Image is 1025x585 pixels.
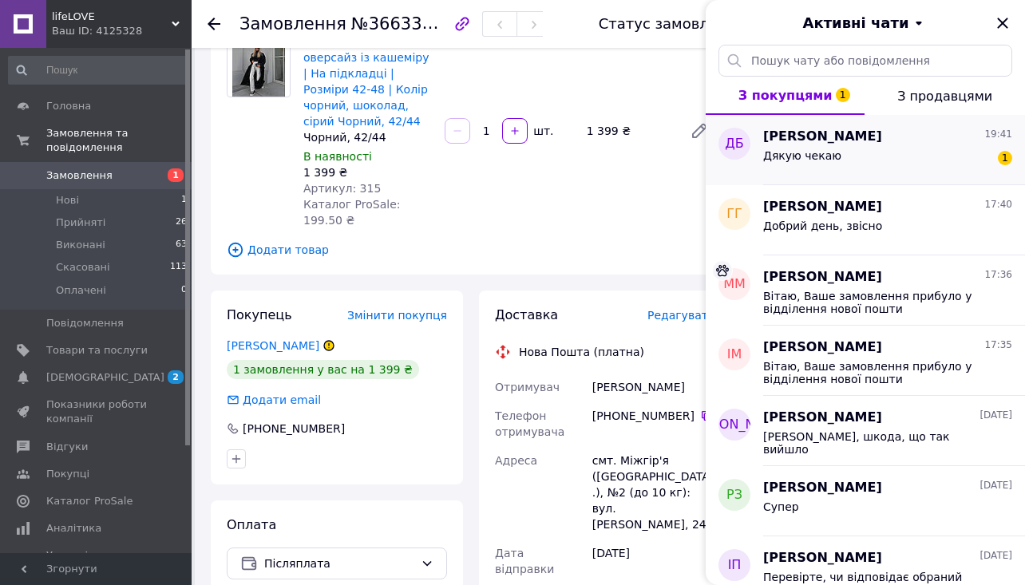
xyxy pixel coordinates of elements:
span: Товари та послуги [46,343,148,358]
input: Пошук [8,56,188,85]
span: [PERSON_NAME] [763,198,882,216]
button: РЗ[PERSON_NAME][DATE]Супер [706,466,1025,536]
span: [PERSON_NAME] [763,479,882,497]
a: Жіноче пальто оверсайз із кашеміру | На підкладці | Розміри 42-48 | Колір чорний, шоколад, сірий ... [303,35,429,128]
div: 1 замовлення у вас на 1 399 ₴ [227,360,419,379]
span: 17:36 [984,268,1012,282]
span: Вітаю, Ваше замовлення прибуло у відділення нової пошти [763,290,990,315]
span: 113 [170,260,187,275]
span: Оплата [227,517,276,532]
button: [PERSON_NAME][PERSON_NAME][DATE][PERSON_NAME], шкода, що так вийшло [706,396,1025,466]
span: ДБ [725,135,743,153]
span: Телефон отримувача [495,409,564,438]
span: Головна [46,99,91,113]
button: З покупцями1 [706,77,865,115]
span: Післяплата [264,555,414,572]
span: 17:40 [984,198,1012,211]
div: смт. Міжгір'я ([GEOGRAPHIC_DATA].), №2 (до 10 кг): вул. [PERSON_NAME], 24 [589,446,718,539]
div: 1 399 ₴ [580,120,677,142]
span: 17:35 [984,338,1012,352]
button: ГГ[PERSON_NAME]17:40Добрий день, звісно [706,185,1025,255]
span: Повідомлення [46,316,124,330]
span: [PERSON_NAME] [763,549,882,567]
div: Нова Пошта (платна) [515,344,648,360]
span: [PERSON_NAME] [763,338,882,357]
span: №366330782 [351,14,465,34]
div: 1 399 ₴ [303,164,432,180]
span: Добрий день, звісно [763,219,882,232]
span: Замовлення [46,168,113,183]
span: Артикул: 315 [303,182,381,195]
span: 1 [168,168,184,182]
span: Аналітика [46,521,101,536]
span: Прийняті [56,215,105,230]
span: Дякую чекаю [763,149,841,162]
span: 1 [181,193,187,208]
span: Ім [727,346,742,364]
span: Покупець [227,307,292,322]
span: Управління сайтом [46,548,148,577]
span: Виконані [56,238,105,252]
span: [DEMOGRAPHIC_DATA] [46,370,164,385]
span: [PERSON_NAME] [763,409,882,427]
div: Додати email [225,392,323,408]
span: 63 [176,238,187,252]
span: З продавцями [897,89,992,104]
div: [PHONE_NUMBER] [592,408,715,424]
span: ІП [728,556,742,575]
button: Закрити [993,14,1012,33]
button: З продавцями [865,77,1025,115]
div: шт. [529,123,555,139]
span: 2 [168,370,184,384]
span: 0 [181,283,187,298]
span: 19:41 [984,128,1012,141]
button: ДБ[PERSON_NAME]19:41Дякую чекаю1 [706,115,1025,185]
span: Активні чати [802,13,908,34]
span: Показники роботи компанії [46,397,148,426]
div: [PERSON_NAME] [589,373,718,401]
img: Жіноче пальто оверсайз із кашеміру | На підкладці | Розміри 42-48 | Колір чорний, шоколад, сірий ... [232,34,286,97]
span: Покупці [46,467,89,481]
span: З покупцями [738,88,833,103]
span: Дата відправки [495,547,554,575]
button: ММ[PERSON_NAME]17:36Вітаю, Ваше замовлення прибуло у відділення нової пошти [706,255,1025,326]
span: Редагувати [647,309,715,322]
span: 1 [836,88,850,102]
span: Супер [763,500,799,513]
span: [PERSON_NAME] [682,416,788,434]
div: [DATE] [589,539,718,583]
span: Скасовані [56,260,110,275]
span: Вітаю, Ваше замовлення прибуло у відділення нової пошти [763,360,990,385]
div: [PHONE_NUMBER] [241,421,346,437]
button: Ім[PERSON_NAME]17:35Вітаю, Ваше замовлення прибуло у відділення нової пошти [706,326,1025,396]
span: [PERSON_NAME], шкода, що так вийшло [763,430,990,456]
div: Повернутися назад [208,16,220,32]
span: Оплачені [56,283,106,298]
span: Замовлення [239,14,346,34]
input: Пошук чату або повідомлення [718,45,1012,77]
div: Чорний, 42/44 [303,129,432,145]
div: Статус замовлення [599,16,746,32]
span: [DATE] [979,549,1012,563]
span: ГГ [726,205,742,223]
span: Відгуки [46,440,88,454]
span: ММ [723,275,746,294]
span: [DATE] [979,409,1012,422]
span: РЗ [726,486,742,504]
span: Нові [56,193,79,208]
span: [PERSON_NAME] [763,268,882,287]
div: Додати email [241,392,323,408]
span: Каталог ProSale: 199.50 ₴ [303,198,400,227]
button: Активні чати [750,13,980,34]
span: Каталог ProSale [46,494,133,508]
span: Змінити покупця [347,309,447,322]
span: Додати товар [227,241,715,259]
a: Редагувати [683,115,715,147]
span: Отримувач [495,381,560,393]
a: [PERSON_NAME] [227,339,319,352]
span: lifeLOVE [52,10,172,24]
span: [DATE] [979,479,1012,492]
span: В наявності [303,150,372,163]
span: Адреса [495,454,537,467]
span: [PERSON_NAME] [763,128,882,146]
